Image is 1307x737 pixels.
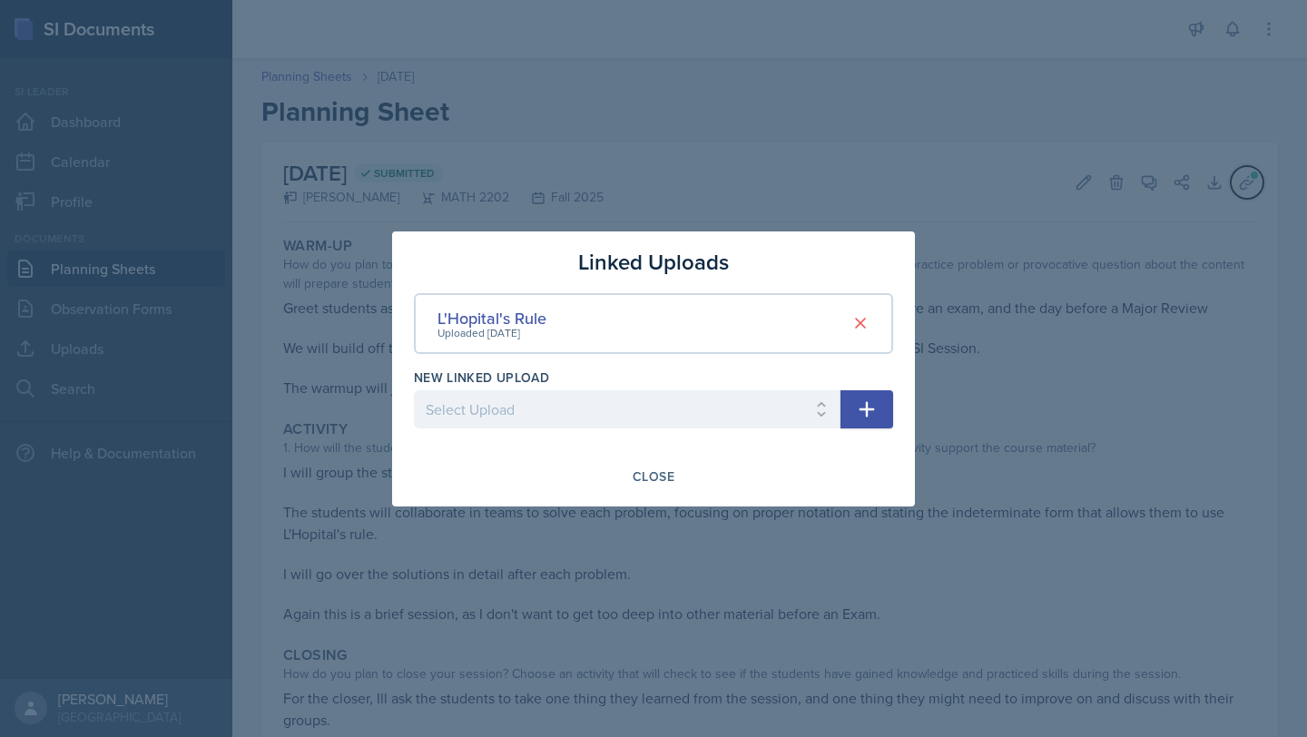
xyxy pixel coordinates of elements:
div: L'Hopital's Rule [437,306,546,330]
button: Close [621,461,686,492]
label: New Linked Upload [414,368,549,387]
div: Uploaded [DATE] [437,325,546,341]
h3: Linked Uploads [578,246,729,279]
div: Close [633,469,674,484]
